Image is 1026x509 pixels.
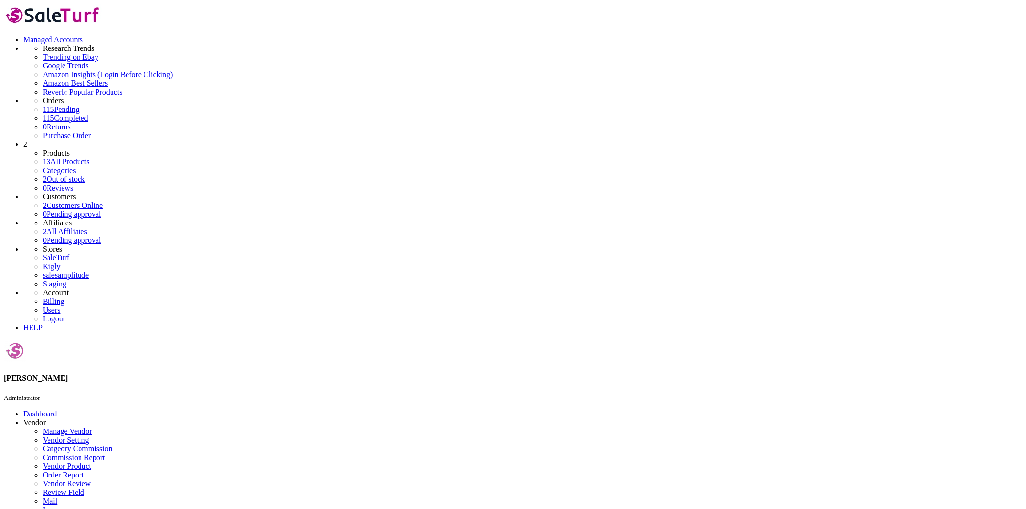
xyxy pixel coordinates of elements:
[43,79,1022,88] a: Amazon Best Sellers
[43,462,91,470] a: Vendor Product
[43,114,54,122] span: 115
[4,374,1022,382] h4: [PERSON_NAME]
[43,210,101,218] a: 0Pending approval
[43,123,71,131] a: 0Returns
[43,219,1022,227] li: Affiliates
[43,175,85,183] a: 2Out of stock
[23,35,83,44] a: Managed Accounts
[43,280,66,288] a: Staging
[43,288,1022,297] li: Account
[43,479,91,488] a: Vendor Review
[43,123,47,131] span: 0
[23,323,43,332] a: HELP
[43,131,91,140] a: Purchase Order
[43,427,92,435] a: Manage Vendor
[43,70,1022,79] a: Amazon Insights (Login Before Clicking)
[43,315,65,323] a: Logout
[43,149,1022,158] li: Products
[4,394,40,401] small: Administrator
[43,254,69,262] a: SaleTurf
[43,192,1022,201] li: Customers
[43,184,73,192] a: 0Reviews
[43,175,47,183] span: 2
[23,418,46,427] span: Vendor
[4,340,26,362] img: joshlucio05
[43,236,47,244] span: 0
[43,201,103,209] a: 2Customers Online
[43,166,76,175] a: Categories
[43,297,64,305] a: Billing
[43,245,1022,254] li: Stores
[43,236,101,244] a: 0Pending approval
[43,62,1022,70] a: Google Trends
[43,488,84,496] a: Review Field
[43,114,88,122] a: 115Completed
[23,140,27,148] span: 2
[43,471,84,479] a: Order Report
[43,44,1022,53] li: Research Trends
[4,4,102,26] img: SaleTurf
[43,201,47,209] span: 2
[43,184,47,192] span: 0
[43,105,54,113] span: 115
[43,210,47,218] span: 0
[43,158,89,166] a: 13All Products
[43,158,50,166] span: 13
[43,262,60,270] a: Kigly
[43,227,87,236] a: 2All Affiliates
[43,453,105,461] a: Commission Report
[43,53,1022,62] a: Trending on Ebay
[43,271,89,279] a: salesamplitude
[23,410,57,418] a: Dashboard
[43,88,1022,96] a: Reverb: Popular Products
[43,306,60,314] a: Users
[43,227,47,236] span: 2
[43,96,1022,105] li: Orders
[43,497,57,505] a: Mail
[43,105,1022,114] a: 115Pending
[43,445,112,453] a: Catgeory Commission
[43,436,89,444] a: Vendor Setting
